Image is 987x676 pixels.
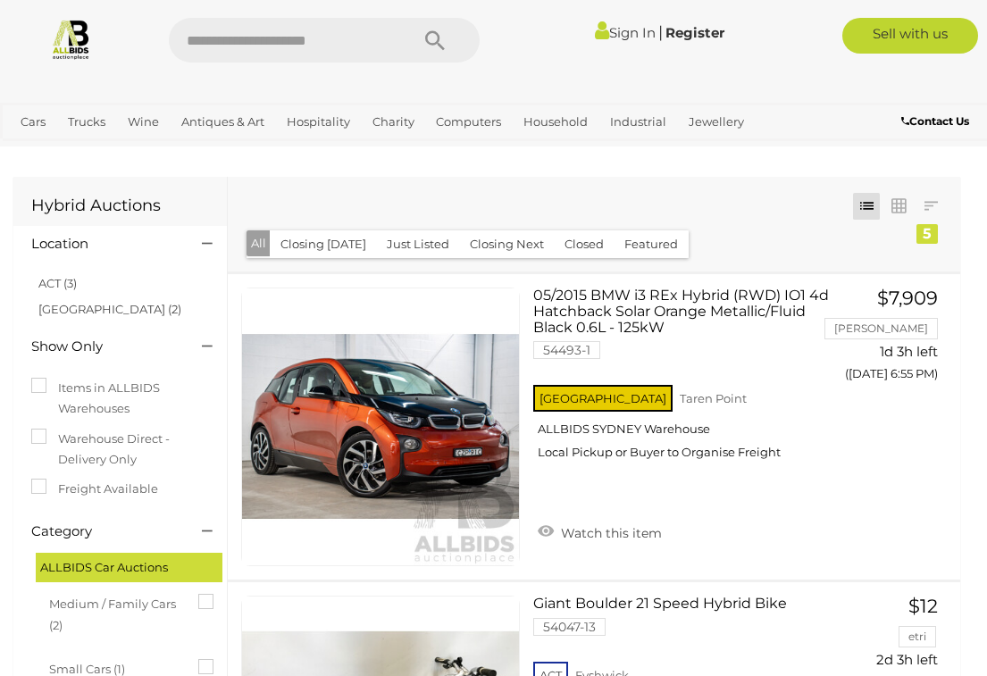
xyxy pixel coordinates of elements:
[916,224,938,244] div: 5
[682,107,751,137] a: Jewellery
[247,230,271,256] button: All
[31,479,158,499] label: Freight Available
[31,524,175,539] h4: Category
[824,318,938,339] li: [PERSON_NAME]
[38,302,181,316] a: [GEOGRAPHIC_DATA] (2)
[13,107,53,137] a: Cars
[603,107,673,137] a: Industrial
[877,287,938,309] span: $7,909
[554,230,615,258] button: Closed
[31,237,175,252] h4: Location
[614,230,689,258] button: Featured
[31,339,175,355] h4: Show Only
[49,589,183,636] span: Medium / Family Cars (2)
[31,429,209,471] label: Warehouse Direct - Delivery Only
[31,197,209,215] h1: Hybrid Auctions
[533,518,666,545] a: Watch this item
[901,112,974,131] a: Contact Us
[842,18,978,54] a: Sell with us
[665,24,724,41] a: Register
[390,18,480,63] button: Search
[174,107,272,137] a: Antiques & Art
[901,114,969,128] b: Contact Us
[376,230,460,258] button: Just Listed
[365,107,422,137] a: Charity
[658,22,663,42] span: |
[280,107,357,137] a: Hospitality
[61,107,113,137] a: Trucks
[556,525,662,541] span: Watch this item
[121,107,166,137] a: Wine
[459,230,555,258] button: Closing Next
[129,137,270,166] a: [GEOGRAPHIC_DATA]
[70,137,121,166] a: Sports
[31,378,209,420] label: Items in ALLBIDS Warehouses
[516,107,595,137] a: Household
[851,288,942,390] a: $7,909 [PERSON_NAME] 1d 3h left ([DATE] 6:55 PM)
[36,553,222,582] div: ALLBIDS Car Auctions
[547,288,825,473] a: 05/2015 BMW i3 REx Hybrid (RWD) IO1 4d Hatchback Solar Orange Metallic/Fluid Black 0.6L - 125kW 5...
[38,276,77,290] a: ACT (3)
[595,24,656,41] a: Sign In
[908,595,938,617] span: $12
[429,107,508,137] a: Computers
[270,230,377,258] button: Closing [DATE]
[13,137,62,166] a: Office
[50,18,92,60] img: Allbids.com.au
